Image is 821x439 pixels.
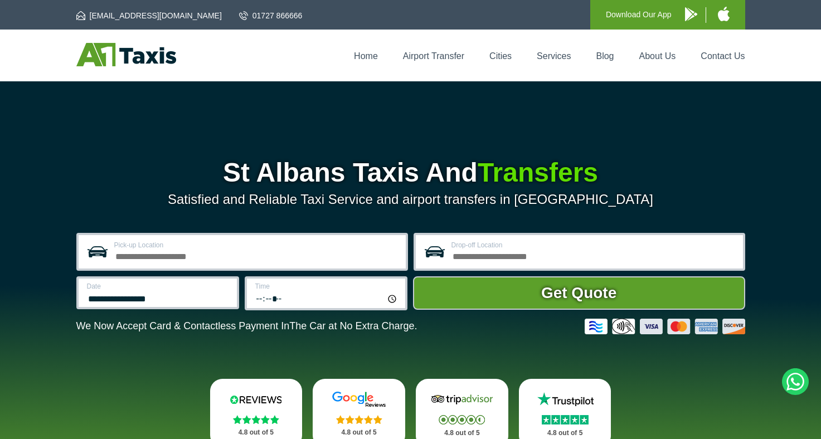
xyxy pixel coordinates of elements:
a: Home [354,51,378,61]
img: A1 Taxis St Albans LTD [76,43,176,66]
label: Pick-up Location [114,242,399,248]
img: Stars [542,415,589,425]
p: Satisfied and Reliable Taxi Service and airport transfers in [GEOGRAPHIC_DATA] [76,192,745,207]
img: Reviews.io [222,391,289,408]
a: Cities [489,51,512,61]
p: Download Our App [606,8,672,22]
img: Trustpilot [532,391,599,408]
a: Airport Transfer [403,51,464,61]
label: Time [255,283,399,290]
a: About Us [639,51,676,61]
img: Stars [439,415,485,425]
img: Google [326,391,392,408]
label: Drop-off Location [451,242,736,248]
img: Stars [336,415,382,424]
button: Get Quote [413,276,745,310]
a: [EMAIL_ADDRESS][DOMAIN_NAME] [76,10,222,21]
h1: St Albans Taxis And [76,159,745,186]
a: Blog [596,51,614,61]
img: A1 Taxis iPhone App [718,7,730,21]
a: 01727 866666 [239,10,303,21]
a: Services [537,51,571,61]
a: Contact Us [701,51,745,61]
p: We Now Accept Card & Contactless Payment In [76,320,417,332]
img: Credit And Debit Cards [585,319,745,334]
span: Transfers [478,158,598,187]
span: The Car at No Extra Charge. [289,320,417,331]
img: Stars [233,415,279,424]
label: Date [87,283,230,290]
img: A1 Taxis Android App [685,7,697,21]
img: Tripadvisor [429,391,495,408]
